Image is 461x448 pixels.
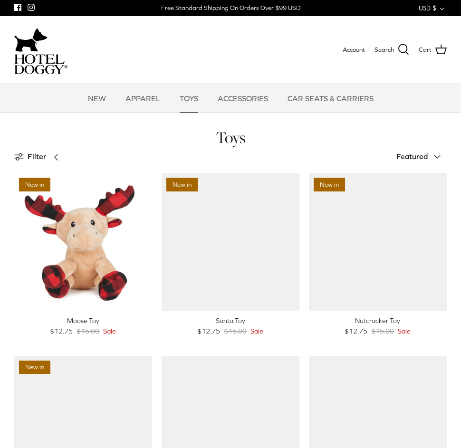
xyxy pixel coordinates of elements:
[14,315,152,337] a: Moose Toy $12.75 $15.00 Sale
[14,127,447,148] h1: Toys
[396,152,428,161] span: Featured
[197,326,220,336] span: $12.75
[14,145,65,168] a: Filter
[14,26,67,74] a: hoteldoggycom
[162,173,299,311] a: Santa Toy
[79,84,115,113] a: NEW
[171,84,207,113] a: TOYS
[14,173,152,311] a: Moose Toy
[19,361,50,374] span: New in
[279,84,382,113] a: CAR SEATS & CARRIERS
[28,4,35,11] a: Instagram
[77,326,99,336] span: $15.00
[309,173,447,311] a: Nutcracker Toy
[14,315,152,326] div: Moose Toy
[419,44,447,56] a: Cart
[398,326,411,336] span: Sale
[14,54,67,74] img: hoteldoggycom
[166,361,200,374] span: 15% off
[314,361,347,374] span: 15% off
[209,84,277,113] a: ACCESSORIES
[162,315,299,326] div: Santa Toy
[375,44,409,56] a: Search
[343,46,365,53] span: Account
[309,315,447,326] div: Nutcracker Toy
[14,26,48,54] img: dog-icon.svg
[161,4,300,12] div: Free Standard Shipping On Orders Over $99 USD
[375,45,394,55] span: Search
[419,45,432,55] span: Cart
[14,4,21,11] a: Facebook
[314,178,345,191] span: New in
[396,146,447,167] button: Featured
[166,178,198,191] span: New in
[19,178,50,191] span: New in
[103,326,116,336] span: Sale
[161,1,300,15] a: Free Standard Shipping On Orders Over $99 USD
[117,84,169,113] a: APPAREL
[371,326,394,336] span: $15.00
[250,326,263,336] span: Sale
[345,326,367,336] span: $12.75
[162,315,299,337] a: Santa Toy $12.75 $15.00 Sale
[224,326,247,336] span: $15.00
[309,315,447,337] a: Nutcracker Toy $12.75 $15.00 Sale
[28,151,46,163] span: Filter
[343,45,365,55] a: Account
[50,326,73,336] span: $12.75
